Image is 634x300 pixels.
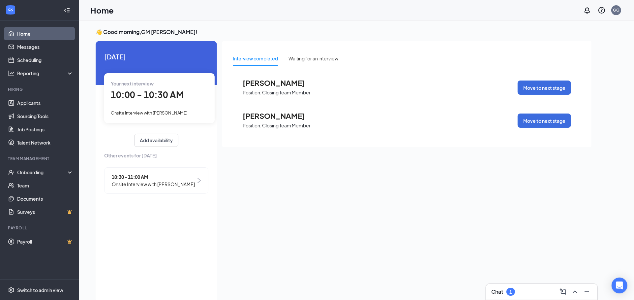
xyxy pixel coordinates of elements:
[17,53,74,67] a: Scheduling
[243,79,315,87] span: [PERSON_NAME]
[243,89,261,96] p: Position:
[8,287,15,293] svg: Settings
[582,286,592,297] button: Minimize
[243,112,315,120] span: [PERSON_NAME]
[17,235,74,248] a: PayrollCrown
[17,192,74,205] a: Documents
[583,6,591,14] svg: Notifications
[64,7,70,14] svg: Collapse
[8,86,72,92] div: Hiring
[111,89,184,100] span: 10:00 - 10:30 AM
[96,28,591,36] h3: 👋 Good morning, GM [PERSON_NAME] !
[288,55,338,62] div: Waiting for an interview
[17,205,74,218] a: SurveysCrown
[558,286,568,297] button: ComposeMessage
[17,27,74,40] a: Home
[8,156,72,161] div: Team Management
[17,179,74,192] a: Team
[17,70,74,77] div: Reporting
[17,136,74,149] a: Talent Network
[112,181,195,188] span: Onsite Interview with [PERSON_NAME]
[491,288,503,295] h3: Chat
[509,289,512,295] div: 1
[583,288,591,296] svg: Minimize
[112,173,195,181] span: 10:30 - 11:00 AM
[262,122,311,129] p: Closing Team Member
[518,81,571,95] button: Move to next stage
[8,225,72,231] div: Payroll
[17,287,63,293] div: Switch to admin view
[17,123,74,136] a: Job Postings
[7,7,14,13] svg: WorkstreamLogo
[111,110,188,116] span: Onsite Interview with [PERSON_NAME]
[598,6,606,14] svg: QuestionInfo
[559,288,567,296] svg: ComposeMessage
[17,110,74,123] a: Sourcing Tools
[17,169,68,176] div: Onboarding
[243,122,261,129] p: Position:
[17,96,74,110] a: Applicants
[111,81,154,86] span: Your next interview
[233,55,278,62] div: Interview completed
[134,134,178,147] button: Add availability
[17,40,74,53] a: Messages
[90,5,114,16] h1: Home
[612,278,627,293] div: Open Intercom Messenger
[104,152,208,159] span: Other events for [DATE]
[613,7,619,13] div: GG
[518,114,571,128] button: Move to next stage
[8,169,15,176] svg: UserCheck
[262,89,311,96] p: Closing Team Member
[8,70,15,77] svg: Analysis
[570,286,580,297] button: ChevronUp
[104,51,208,62] span: [DATE]
[571,288,579,296] svg: ChevronUp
